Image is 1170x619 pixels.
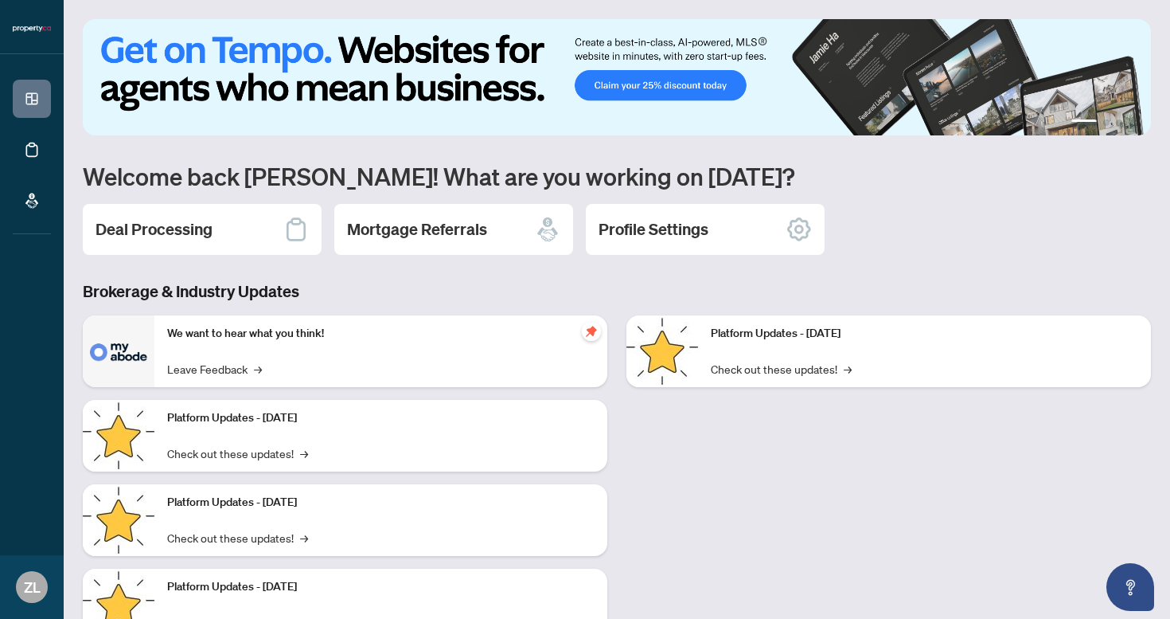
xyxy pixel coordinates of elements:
[83,400,154,472] img: Platform Updates - September 16, 2025
[83,19,1151,135] img: Slide 0
[167,494,595,511] p: Platform Updates - [DATE]
[96,218,213,241] h2: Deal Processing
[1071,119,1097,126] button: 1
[347,218,487,241] h2: Mortgage Referrals
[711,360,852,378] a: Check out these updates!→
[1116,119,1122,126] button: 3
[626,315,698,387] img: Platform Updates - June 23, 2025
[300,529,308,547] span: →
[83,315,154,387] img: We want to hear what you think!
[167,409,595,427] p: Platform Updates - [DATE]
[83,484,154,556] img: Platform Updates - July 21, 2025
[300,445,308,462] span: →
[1106,563,1154,611] button: Open asap
[13,24,51,33] img: logo
[1129,119,1135,126] button: 4
[167,529,308,547] a: Check out these updates!→
[83,280,1151,303] h3: Brokerage & Industry Updates
[83,161,1151,191] h1: Welcome back [PERSON_NAME]! What are you working on [DATE]?
[254,360,262,378] span: →
[167,578,595,596] p: Platform Updates - [DATE]
[582,322,601,341] span: pushpin
[167,325,595,343] p: We want to hear what you think!
[167,360,262,378] a: Leave Feedback→
[711,325,1138,343] p: Platform Updates - [DATE]
[1103,119,1110,126] button: 2
[167,445,308,462] a: Check out these updates!→
[24,576,41,598] span: ZL
[599,218,708,241] h2: Profile Settings
[844,360,852,378] span: →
